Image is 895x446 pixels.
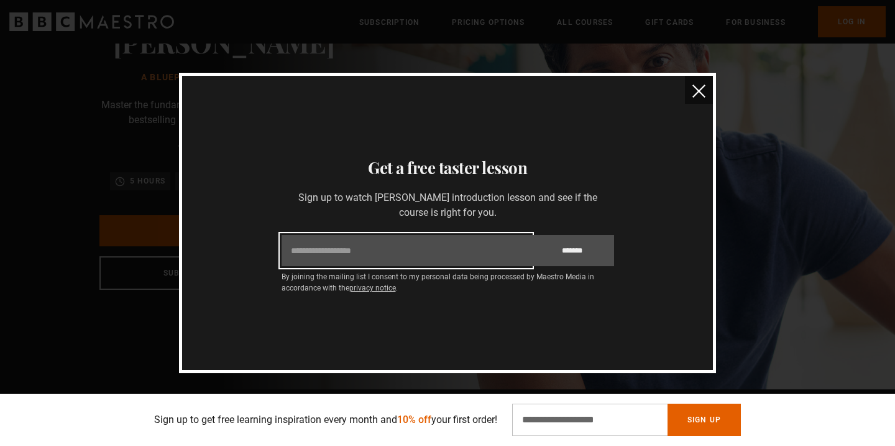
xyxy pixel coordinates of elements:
button: Sign Up [668,404,741,436]
a: privacy notice [349,284,396,292]
p: Sign up to get free learning inspiration every month and your first order! [154,412,497,427]
p: By joining the mailing list I consent to my personal data being processed by Maestro Media in acc... [282,271,614,294]
p: Sign up to watch [PERSON_NAME] introduction lesson and see if the course is right for you. [282,190,614,220]
button: close [685,76,713,104]
h3: Get a free taster lesson [197,156,698,180]
span: 10% off [397,414,431,425]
